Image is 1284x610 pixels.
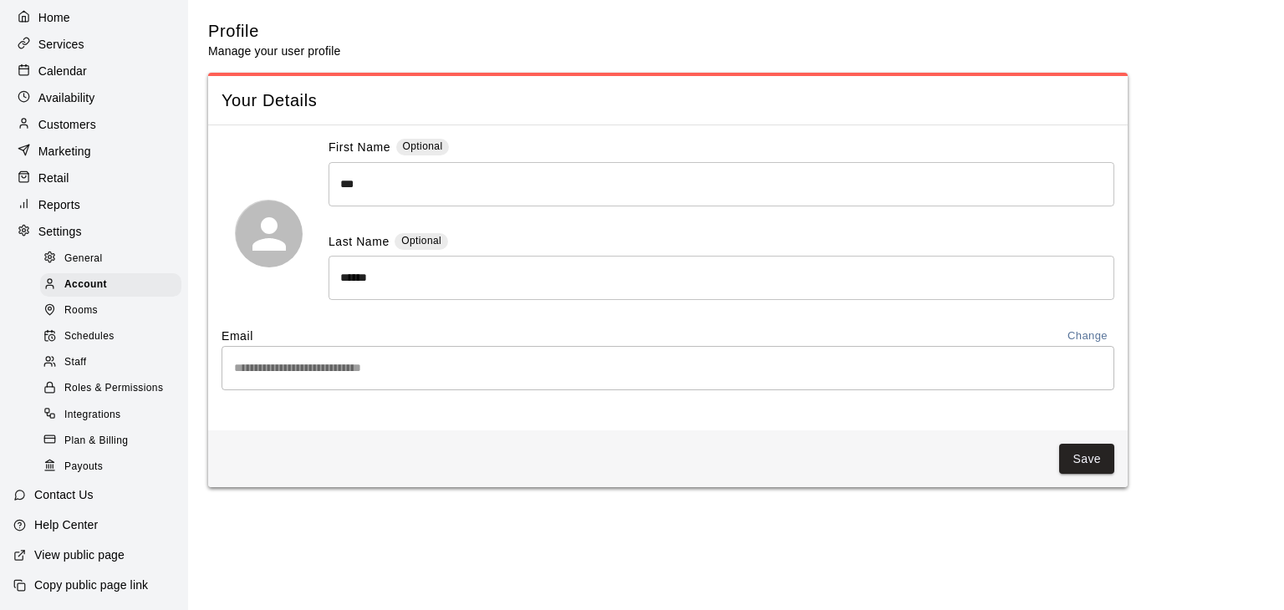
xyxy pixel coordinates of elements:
[222,89,1114,112] span: Your Details
[13,58,175,84] a: Calendar
[40,273,181,297] div: Account
[208,43,340,59] p: Manage your user profile
[329,233,390,252] label: Last Name
[222,328,253,344] label: Email
[40,246,188,272] a: General
[40,404,181,427] div: Integrations
[40,376,188,402] a: Roles & Permissions
[208,20,340,43] h5: Profile
[64,380,163,397] span: Roles & Permissions
[34,577,148,593] p: Copy public page link
[38,36,84,53] p: Services
[40,428,188,454] a: Plan & Billing
[38,223,82,240] p: Settings
[13,192,175,217] a: Reports
[13,219,175,244] a: Settings
[38,170,69,186] p: Retail
[1059,444,1114,475] button: Save
[329,139,390,158] label: First Name
[13,139,175,164] a: Marketing
[64,354,86,371] span: Staff
[38,9,70,26] p: Home
[64,328,115,345] span: Schedules
[64,433,128,450] span: Plan & Billing
[64,251,103,267] span: General
[40,377,181,400] div: Roles & Permissions
[13,85,175,110] a: Availability
[40,272,188,297] a: Account
[13,32,175,57] a: Services
[401,235,441,247] span: Optional
[64,459,103,475] span: Payouts
[38,63,87,79] p: Calendar
[1061,327,1114,346] button: Change
[64,277,107,293] span: Account
[40,351,181,374] div: Staff
[13,112,175,137] a: Customers
[64,302,98,319] span: Rooms
[34,516,98,533] p: Help Center
[40,455,181,479] div: Payouts
[40,325,181,348] div: Schedules
[38,89,95,106] p: Availability
[40,430,181,453] div: Plan & Billing
[403,140,443,152] span: Optional
[13,165,175,191] a: Retail
[40,402,188,428] a: Integrations
[34,546,125,563] p: View public page
[40,298,188,324] a: Rooms
[40,247,181,271] div: General
[40,350,188,376] a: Staff
[64,407,121,424] span: Integrations
[13,5,175,30] a: Home
[40,299,181,323] div: Rooms
[38,143,91,160] p: Marketing
[34,486,94,503] p: Contact Us
[40,324,188,350] a: Schedules
[38,196,80,213] p: Reports
[38,116,96,133] p: Customers
[40,454,188,480] a: Payouts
